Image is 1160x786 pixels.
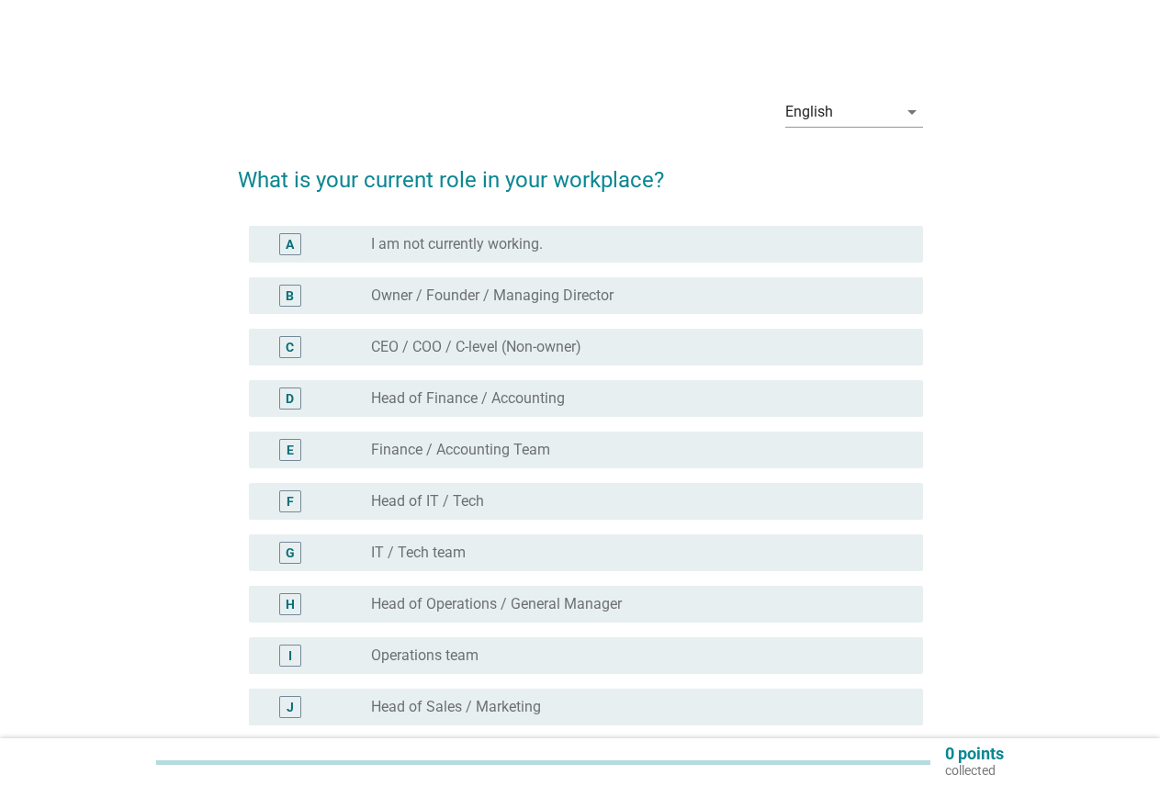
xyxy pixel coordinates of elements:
div: I [288,646,292,666]
label: Operations team [371,646,479,665]
label: Finance / Accounting Team [371,441,550,459]
label: Head of IT / Tech [371,492,484,511]
p: collected [945,762,1004,779]
div: E [287,441,294,460]
label: CEO / COO / C-level (Non-owner) [371,338,581,356]
div: B [286,286,294,306]
label: Head of Finance / Accounting [371,389,565,408]
label: IT / Tech team [371,544,466,562]
label: Owner / Founder / Managing Director [371,286,614,305]
div: G [286,544,295,563]
p: 0 points [945,746,1004,762]
h2: What is your current role in your workplace? [238,145,923,196]
div: H [286,595,295,614]
div: A [286,235,294,254]
div: J [287,698,294,717]
label: Head of Operations / General Manager [371,595,622,613]
div: C [286,338,294,357]
div: English [785,104,833,120]
div: F [287,492,294,511]
label: Head of Sales / Marketing [371,698,541,716]
div: D [286,389,294,409]
i: arrow_drop_down [901,101,923,123]
label: I am not currently working. [371,235,543,253]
